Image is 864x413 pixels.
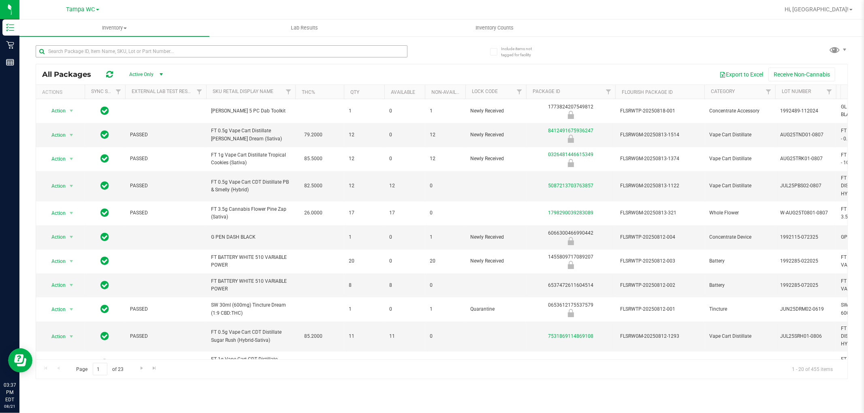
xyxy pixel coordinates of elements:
[548,183,593,188] a: 5087213703763857
[620,155,700,163] span: FLSRWGM-20250813-1374
[211,127,290,142] span: FT 0.5g Vape Cart Distillate [PERSON_NAME] Dream (Sativa)
[780,282,831,289] span: 1992285-072025
[350,89,359,95] a: Qty
[431,89,467,95] a: Non-Available
[780,209,831,217] span: W-AUG25T0801-0807
[101,207,109,218] span: In Sync
[391,89,415,95] a: Available
[44,280,66,291] span: Action
[470,233,521,241] span: Newly Received
[389,182,420,190] span: 12
[93,363,107,375] input: 1
[349,282,380,289] span: 8
[349,305,380,313] span: 1
[709,107,770,115] span: Concentrate Accessory
[101,358,109,369] span: In Sync
[525,229,617,245] div: 6066300466990442
[525,135,617,143] div: Newly Received
[548,128,593,133] a: 8412491675936247
[44,304,66,315] span: Action
[282,85,295,99] a: Filter
[548,210,593,216] a: 1798290039283089
[389,155,420,163] span: 0
[533,89,560,94] a: Package ID
[349,155,380,163] span: 12
[101,153,109,164] span: In Sync
[101,330,109,342] span: In Sync
[66,208,77,219] span: select
[44,358,66,369] span: Action
[780,182,831,190] span: JUL25PBS02-0807
[349,257,380,265] span: 20
[389,209,420,217] span: 17
[211,301,290,317] span: SW 30ml (600mg) Tincture Dream (1:9 CBD:THC)
[525,309,617,317] div: Quarantine
[44,129,66,141] span: Action
[300,330,326,342] span: 85.2000
[620,282,700,289] span: FLSRWTP-20250812-002
[602,85,615,99] a: Filter
[66,6,95,13] span: Tampa WC
[36,45,407,57] input: Search Package ID, Item Name, SKU, Lot or Part Number...
[430,282,461,289] span: 0
[349,233,380,241] span: 1
[711,89,735,94] a: Category
[211,356,290,371] span: FT 1g Vape Cart CDT Distillate Mercury Rising (Hybrid)
[211,233,290,241] span: G PEN DASH BLACK
[136,363,147,374] a: Go to the next page
[430,209,461,217] span: 0
[44,331,66,342] span: Action
[389,257,420,265] span: 0
[300,129,326,141] span: 79.2000
[430,155,461,163] span: 12
[211,277,290,293] span: FT BATTERY WHITE 510 VARIABLE POWER
[101,105,109,116] span: In Sync
[622,89,673,95] a: Flourish Package ID
[19,24,209,32] span: Inventory
[101,180,109,191] span: In Sync
[709,333,770,340] span: Vape Cart Distillate
[548,333,593,339] a: 7531869114869108
[4,403,16,409] p: 08/21
[768,68,835,81] button: Receive Non-Cannabis
[349,333,380,340] span: 11
[525,301,617,317] div: 0653612175537579
[709,282,770,289] span: Battery
[44,180,66,192] span: Action
[19,19,209,36] a: Inventory
[430,305,461,313] span: 1
[300,153,326,165] span: 85.5000
[430,233,461,241] span: 1
[44,256,66,267] span: Action
[548,152,593,157] a: 0326481446615349
[389,282,420,289] span: 8
[620,333,700,340] span: FLSRWGM-20250812-1293
[465,24,525,32] span: Inventory Counts
[780,131,831,139] span: AUG25TND01-0807
[709,233,770,241] span: Concentrate Device
[780,107,831,115] span: 1992489-112024
[620,182,700,190] span: FLSRWGM-20250813-1122
[66,105,77,116] span: select
[780,333,831,340] span: JUL25SRH01-0806
[780,155,831,163] span: AUG25TRK01-0807
[130,131,201,139] span: PASSED
[430,107,461,115] span: 1
[525,103,617,119] div: 1773824207549812
[193,85,206,99] a: Filter
[349,131,380,139] span: 12
[300,358,326,369] span: 81.7000
[101,231,109,243] span: In Sync
[6,58,14,66] inline-svg: Reports
[112,85,125,99] a: Filter
[130,333,201,340] span: PASSED
[211,205,290,221] span: FT 3.5g Cannabis Flower Pine Zap (Sativa)
[44,231,66,243] span: Action
[66,331,77,342] span: select
[6,23,14,32] inline-svg: Inventory
[780,305,831,313] span: JUN25DRM02-0619
[525,237,617,245] div: Newly Received
[389,305,420,313] span: 0
[620,209,700,217] span: FLSRWGM-20250813-321
[389,333,420,340] span: 11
